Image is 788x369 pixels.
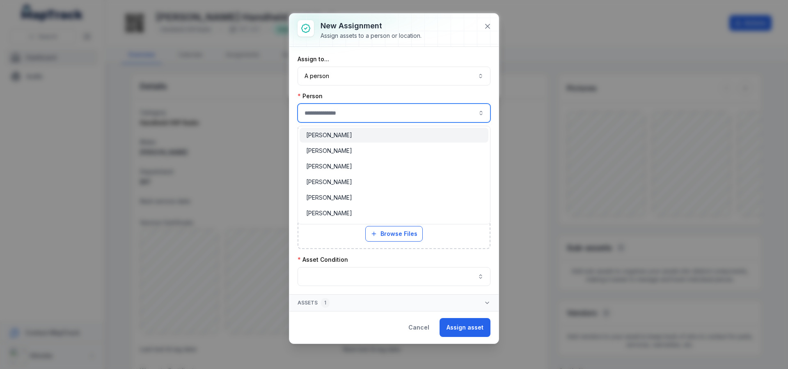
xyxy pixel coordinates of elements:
span: [PERSON_NAME] [306,209,352,217]
span: [PERSON_NAME] [306,194,352,202]
span: [PERSON_NAME] [306,178,352,186]
span: [PERSON_NAME] [306,131,352,139]
input: assignment-add:person-label [298,104,490,122]
span: [PERSON_NAME] [306,162,352,171]
span: [PERSON_NAME] [306,147,352,155]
